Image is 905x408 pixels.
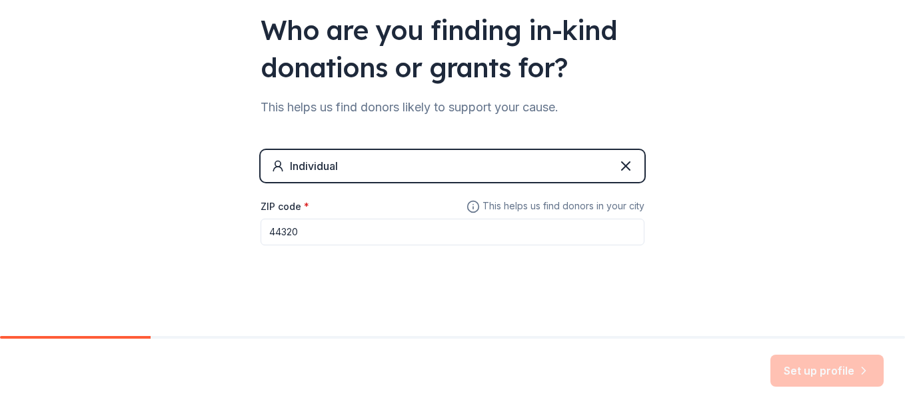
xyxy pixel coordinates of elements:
[261,200,309,213] label: ZIP code
[261,219,644,245] input: 12345 (U.S. only)
[466,198,644,215] span: This helps us find donors in your city
[261,11,644,86] div: Who are you finding in-kind donations or grants for?
[261,97,644,118] div: This helps us find donors likely to support your cause.
[290,158,338,174] div: Individual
